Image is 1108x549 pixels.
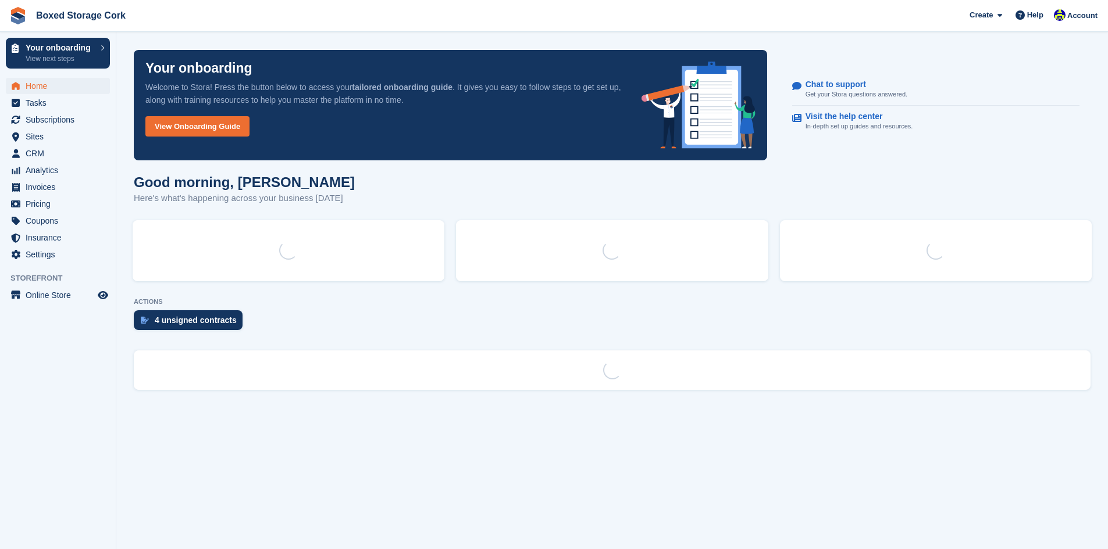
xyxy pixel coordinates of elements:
[134,192,355,205] p: Here's what's happening across your business [DATE]
[31,6,130,25] a: Boxed Storage Cork
[792,106,1080,137] a: Visit the help center In-depth set up guides and resources.
[145,81,623,106] p: Welcome to Stora! Press the button below to access your . It gives you easy to follow steps to ge...
[96,288,110,302] a: Preview store
[6,162,110,178] a: menu
[6,78,110,94] a: menu
[9,7,27,24] img: stora-icon-8386f47178a22dfd0bd8f6a31ec36ba5ce8667c1dd55bd0f319d3a0aa187defe.svg
[1067,10,1098,21] span: Account
[6,246,110,263] a: menu
[26,229,95,246] span: Insurance
[10,272,116,284] span: Storefront
[26,162,95,178] span: Analytics
[806,80,898,89] p: Chat to support
[26,44,95,52] p: Your onboarding
[6,179,110,195] a: menu
[792,74,1080,106] a: Chat to support Get your Stora questions answered.
[134,298,1091,306] p: ACTIONS
[145,62,252,75] p: Your onboarding
[6,38,110,69] a: Your onboarding View next steps
[1054,9,1066,21] img: Vincent
[6,145,110,162] a: menu
[26,112,95,128] span: Subscriptions
[134,174,355,190] h1: Good morning, [PERSON_NAME]
[155,315,237,325] div: 4 unsigned contracts
[1027,9,1043,21] span: Help
[26,196,95,212] span: Pricing
[806,89,907,99] p: Get your Stora questions answered.
[141,317,149,324] img: contract_signature_icon-13c848040528278c33f63329250d36e43548de30e8caae1d1a13099fd9432cc5.svg
[145,116,250,137] a: View Onboarding Guide
[806,112,904,121] p: Visit the help center
[806,121,913,131] p: In-depth set up guides and resources.
[26,95,95,111] span: Tasks
[26,78,95,94] span: Home
[26,287,95,303] span: Online Store
[6,112,110,128] a: menu
[26,246,95,263] span: Settings
[970,9,993,21] span: Create
[6,196,110,212] a: menu
[642,62,756,149] img: onboarding-info-6c161a55d2c0e0a8cae90662b2fe09162a5109e8cc188191df67fb4f79e88e88.svg
[6,95,110,111] a: menu
[26,179,95,195] span: Invoices
[352,82,453,92] strong: tailored onboarding guide
[6,287,110,303] a: menu
[26,213,95,229] span: Coupons
[6,213,110,229] a: menu
[134,310,248,336] a: 4 unsigned contracts
[26,145,95,162] span: CRM
[26,53,95,64] p: View next steps
[6,229,110,246] a: menu
[26,128,95,145] span: Sites
[6,128,110,145] a: menu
